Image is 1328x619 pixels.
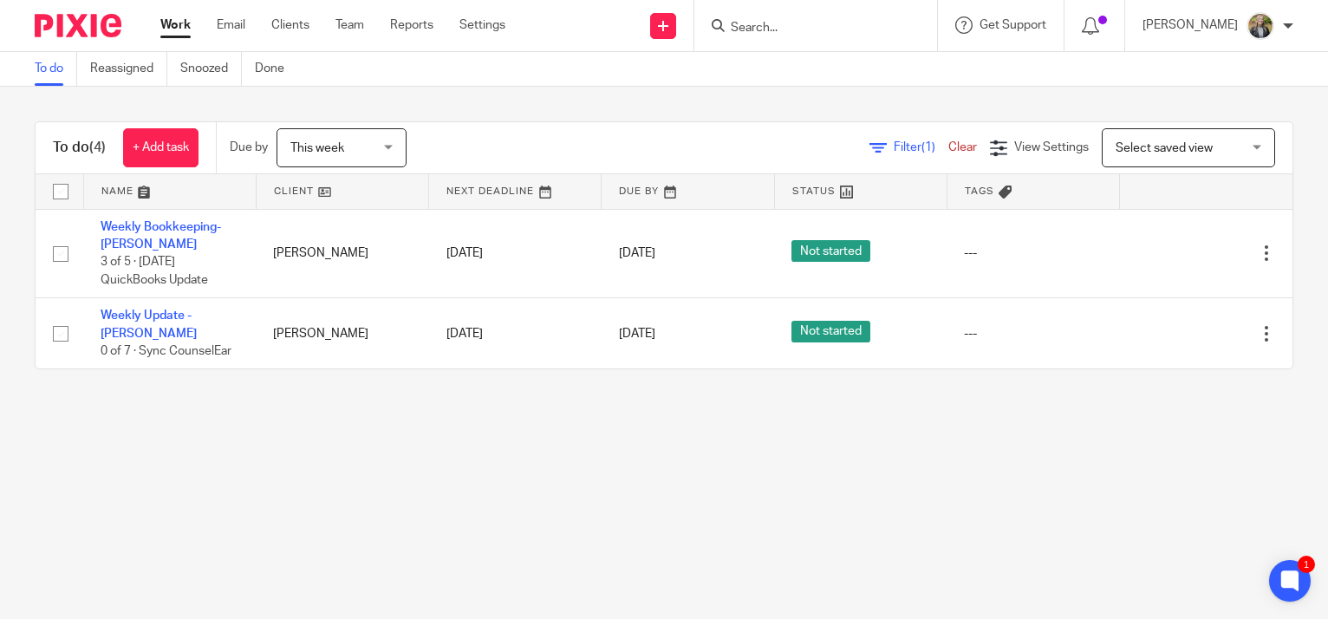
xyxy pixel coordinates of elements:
span: (4) [89,140,106,154]
td: [PERSON_NAME] [256,209,428,298]
span: 0 of 7 · Sync CounselEar [101,345,231,357]
span: Select saved view [1116,142,1213,154]
img: image.jpg [1247,12,1274,40]
h1: To do [53,139,106,157]
a: Snoozed [180,52,242,86]
div: --- [964,325,1102,342]
div: 1 [1298,556,1315,573]
img: Pixie [35,14,121,37]
input: Search [729,21,885,36]
span: 3 of 5 · [DATE] QuickBooks Update [101,256,208,286]
a: Email [217,16,245,34]
td: [PERSON_NAME] [256,298,428,369]
span: Not started [791,240,870,262]
a: Clear [948,141,977,153]
a: Weekly Update - [PERSON_NAME] [101,309,197,339]
p: [PERSON_NAME] [1142,16,1238,34]
a: Done [255,52,297,86]
a: Reports [390,16,433,34]
a: + Add task [123,128,199,167]
span: Not started [791,321,870,342]
span: (1) [921,141,935,153]
a: Weekly Bookkeeping- [PERSON_NAME] [101,221,221,251]
a: Clients [271,16,309,34]
a: Reassigned [90,52,167,86]
span: View Settings [1014,141,1089,153]
div: --- [964,244,1102,262]
p: Due by [230,139,268,156]
a: Settings [459,16,505,34]
span: Get Support [980,19,1046,31]
span: Filter [894,141,948,153]
td: [DATE] [429,209,602,298]
span: [DATE] [619,328,655,340]
a: Work [160,16,191,34]
td: [DATE] [429,298,602,369]
a: Team [335,16,364,34]
a: To do [35,52,77,86]
span: Tags [965,186,994,196]
span: [DATE] [619,247,655,259]
span: This week [290,142,344,154]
